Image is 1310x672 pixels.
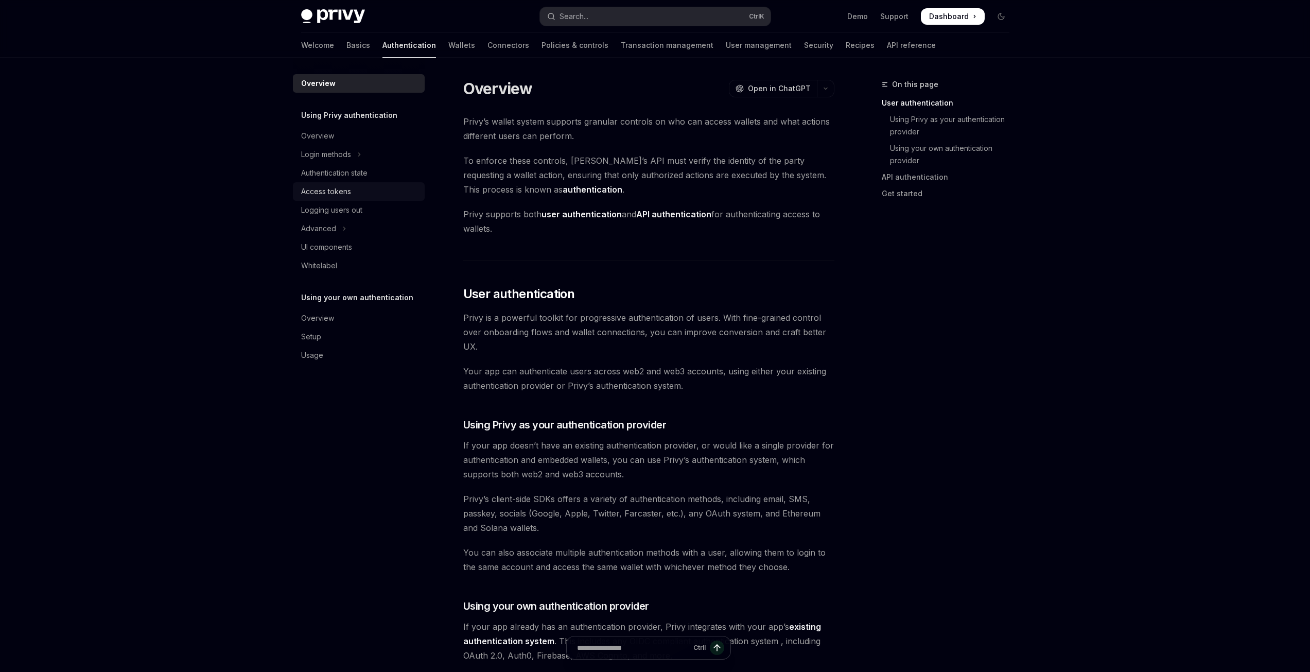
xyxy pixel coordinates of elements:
div: Overview [301,77,336,90]
a: Authentication [382,33,436,58]
span: Your app can authenticate users across web2 and web3 accounts, using either your existing authent... [463,364,834,393]
div: Usage [301,349,323,361]
div: Access tokens [301,185,351,198]
a: Policies & controls [542,33,608,58]
strong: API authentication [636,209,711,219]
a: Logging users out [293,201,425,219]
input: Ask a question... [577,636,689,659]
a: Using your own authentication provider [882,140,1018,169]
span: Privy supports both and for authenticating access to wallets. [463,207,834,236]
div: Login methods [301,148,351,161]
button: Send message [710,641,724,655]
div: UI components [301,241,352,253]
span: Privy’s client-side SDKs offers a variety of authentication methods, including email, SMS, passke... [463,492,834,535]
a: Get started [882,185,1018,202]
span: Ctrl K [749,12,764,21]
a: User authentication [882,95,1018,111]
div: Advanced [301,222,336,235]
a: Access tokens [293,182,425,201]
a: Using Privy as your authentication provider [882,111,1018,140]
a: Connectors [487,33,529,58]
a: Demo [847,11,868,22]
div: Setup [301,331,321,343]
div: Search... [560,10,588,23]
button: Toggle Advanced section [293,219,425,238]
a: Security [804,33,833,58]
span: Using your own authentication provider [463,599,649,613]
a: Overview [293,74,425,93]
a: Welcome [301,33,334,58]
span: Privy is a powerful toolkit for progressive authentication of users. With fine-grained control ov... [463,311,834,354]
span: Dashboard [929,11,969,22]
a: Support [880,11,909,22]
button: Toggle dark mode [993,8,1009,25]
button: Open search [540,7,771,26]
div: Whitelabel [301,260,337,272]
span: Privy’s wallet system supports granular controls on who can access wallets and what actions diffe... [463,114,834,143]
button: Toggle Login methods section [293,145,425,164]
a: User management [726,33,792,58]
a: Dashboard [921,8,985,25]
a: Wallets [448,33,475,58]
a: Whitelabel [293,256,425,275]
a: Authentication state [293,164,425,182]
a: Setup [293,328,425,346]
span: If your app already has an authentication provider, Privy integrates with your app’s . This inclu... [463,619,834,663]
a: Recipes [846,33,875,58]
h1: Overview [463,79,533,98]
a: Overview [293,309,425,328]
span: If your app doesn’t have an existing authentication provider, or would like a single provider for... [463,438,834,481]
a: API reference [887,33,936,58]
strong: authentication [563,184,622,195]
img: dark logo [301,9,365,24]
button: Open in ChatGPT [729,80,817,97]
span: To enforce these controls, [PERSON_NAME]’s API must verify the identity of the party requesting a... [463,153,834,197]
a: API authentication [882,169,1018,185]
a: Basics [346,33,370,58]
a: Overview [293,127,425,145]
h5: Using Privy authentication [301,109,397,122]
div: Overview [301,312,334,324]
div: Authentication state [301,167,368,179]
span: Using Privy as your authentication provider [463,418,667,432]
a: UI components [293,238,425,256]
span: On this page [892,78,938,91]
a: Transaction management [621,33,713,58]
div: Overview [301,130,334,142]
h5: Using your own authentication [301,291,413,304]
strong: user authentication [542,209,622,219]
div: Logging users out [301,204,362,216]
span: You can also associate multiple authentication methods with a user, allowing them to login to the... [463,545,834,574]
span: User authentication [463,286,575,302]
a: Usage [293,346,425,365]
span: Open in ChatGPT [748,83,811,94]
